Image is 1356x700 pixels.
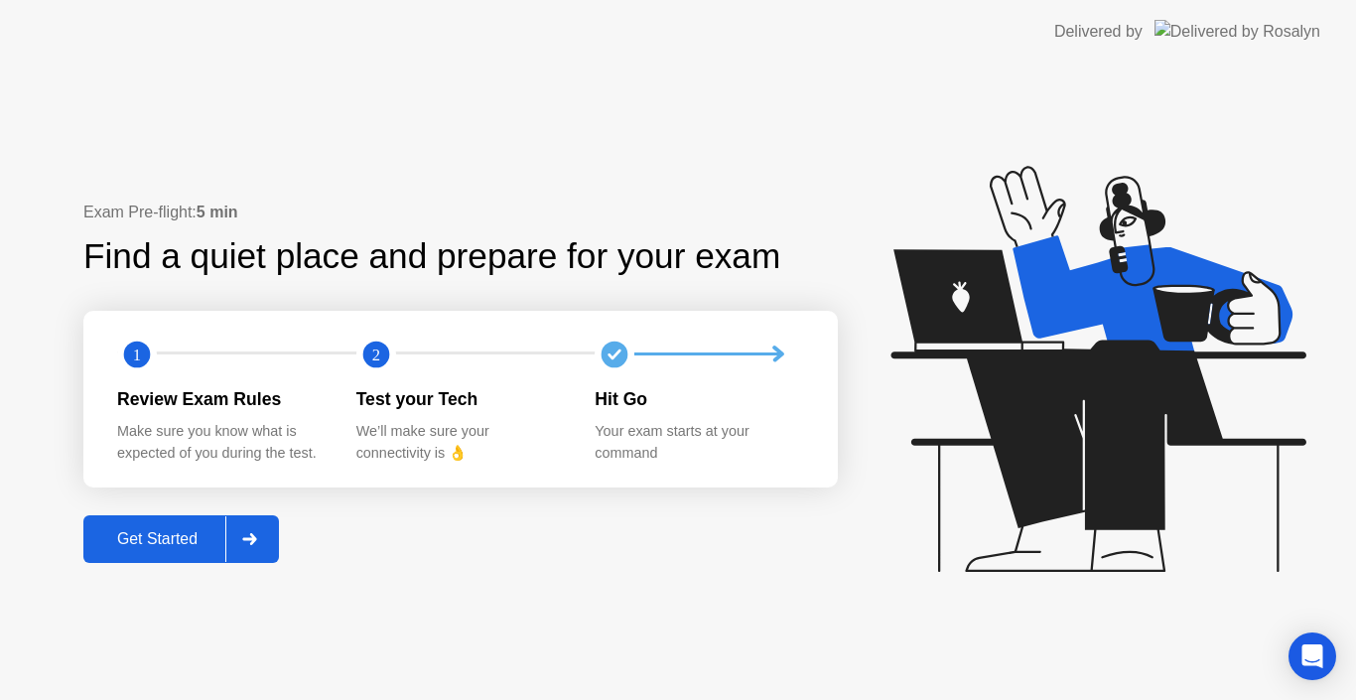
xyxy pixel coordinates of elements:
[595,386,802,412] div: Hit Go
[133,345,141,363] text: 1
[83,515,279,563] button: Get Started
[595,421,802,464] div: Your exam starts at your command
[1288,632,1336,680] div: Open Intercom Messenger
[89,530,225,548] div: Get Started
[117,386,325,412] div: Review Exam Rules
[356,386,564,412] div: Test your Tech
[1054,20,1143,44] div: Delivered by
[1154,20,1320,43] img: Delivered by Rosalyn
[83,201,838,224] div: Exam Pre-flight:
[83,230,783,283] div: Find a quiet place and prepare for your exam
[197,204,238,220] b: 5 min
[372,345,380,363] text: 2
[117,421,325,464] div: Make sure you know what is expected of you during the test.
[356,421,564,464] div: We’ll make sure your connectivity is 👌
